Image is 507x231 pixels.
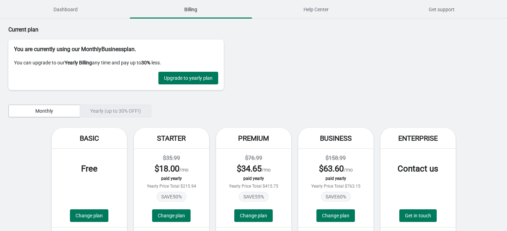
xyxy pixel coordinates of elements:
[158,213,185,218] span: Change plan
[239,192,269,202] span: SAVE 55 %
[65,60,92,65] strong: Yearly Billing
[141,60,150,65] strong: 30%
[141,176,202,181] div: paid yearly
[70,209,108,222] button: Change plan
[255,3,378,16] span: Help Center
[141,154,202,162] div: $35.99
[76,213,103,218] span: Change plan
[305,163,366,174] div: /mo
[398,164,438,174] span: Contact us
[164,75,213,81] span: Upgrade to yearly plan
[321,192,351,202] span: SAVE 60 %
[216,128,291,149] div: Premium
[240,213,267,218] span: Change plan
[52,128,127,149] div: Basic
[223,176,284,181] div: paid yearly
[157,192,186,202] span: SAVE 50 %
[134,128,209,149] div: Starter
[305,154,366,162] div: $158.99
[316,209,355,222] button: Change plan
[8,105,80,117] button: Monthly
[223,184,284,189] div: Yearly Price Total $415.75
[3,0,128,19] button: Dashboard
[14,59,218,66] p: You can upgrade to our any time and pay up to less.
[405,213,431,218] span: Get in touch
[130,3,252,16] span: Billing
[234,209,273,222] button: Change plan
[4,3,127,16] span: Dashboard
[141,163,202,174] div: /mo
[322,213,349,218] span: Change plan
[305,176,366,181] div: paid yearly
[155,164,179,174] span: $ 18.00
[305,184,366,189] div: Yearly Price Total $763.15
[152,209,191,222] button: Change plan
[380,3,503,16] span: Get support
[223,154,284,162] div: $76.99
[81,164,98,174] span: Free
[14,45,218,54] p: You are currently using our Monthly Business plan.
[319,164,344,174] span: $ 63.60
[8,26,224,34] p: Current plan
[141,184,202,189] div: Yearly Price Total $215.94
[223,163,284,174] div: /mo
[380,128,456,149] div: Enterprise
[237,164,262,174] span: $ 34.65
[399,209,437,222] a: Get in touch
[158,72,218,84] button: Upgrade to yearly plan
[298,128,373,149] div: Business
[35,108,53,114] span: Monthly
